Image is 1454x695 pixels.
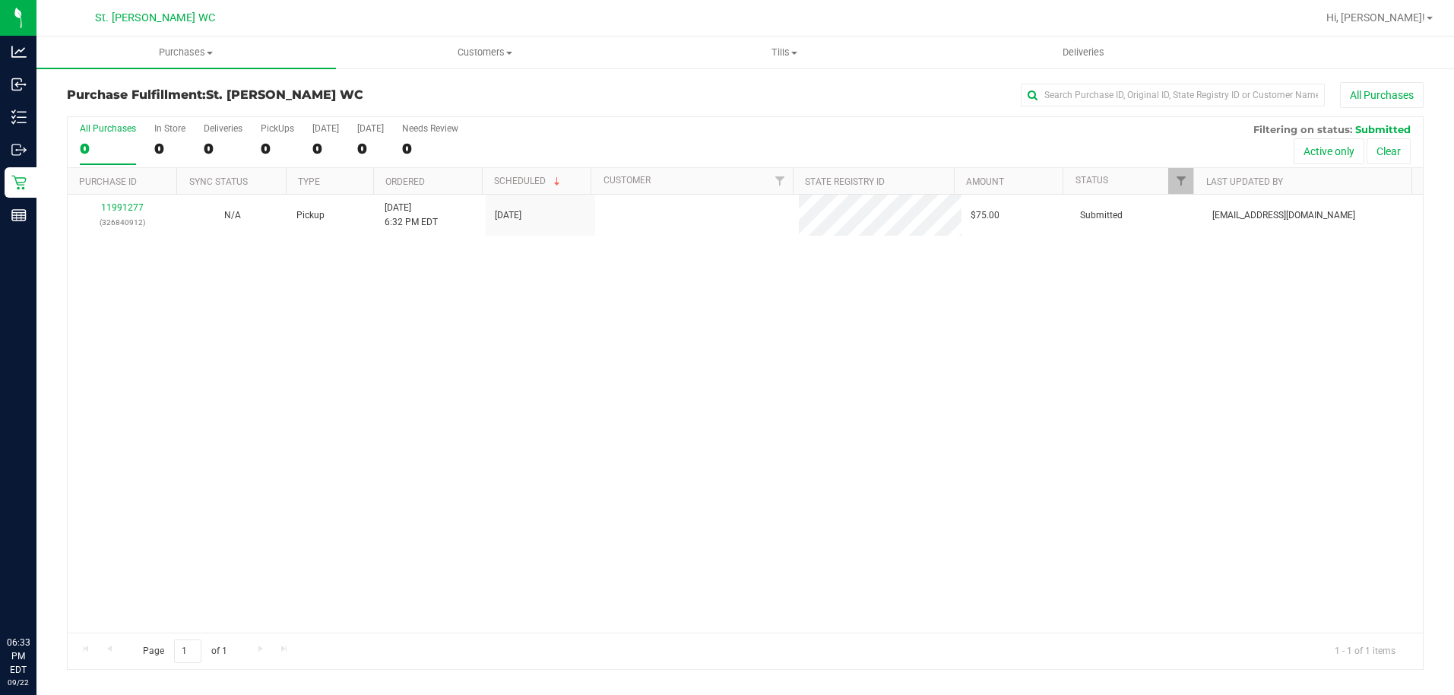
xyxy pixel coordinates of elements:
button: Active only [1294,138,1364,164]
a: Amount [966,176,1004,187]
p: 09/22 [7,677,30,688]
p: 06:33 PM EDT [7,636,30,677]
div: 0 [402,140,458,157]
iframe: Resource center [15,573,61,619]
a: State Registry ID [805,176,885,187]
a: Customers [336,36,635,68]
span: $75.00 [971,208,999,223]
span: Customers [337,46,635,59]
div: 0 [204,140,242,157]
inline-svg: Analytics [11,44,27,59]
a: Filter [767,168,792,194]
span: [DATE] [495,208,521,223]
span: Filtering on status: [1253,123,1352,135]
span: Not Applicable [224,210,241,221]
a: 11991277 [101,202,144,213]
div: 0 [80,140,136,157]
p: (326840912) [77,215,169,230]
inline-svg: Retail [11,175,27,190]
h3: Purchase Fulfillment: [67,88,519,102]
div: [DATE] [312,123,339,134]
a: Filter [1168,168,1193,194]
span: Tills [635,46,933,59]
input: Search Purchase ID, Original ID, State Registry ID or Customer Name... [1021,84,1325,106]
span: Purchases [36,46,336,59]
a: Purchase ID [79,176,137,187]
span: [EMAIL_ADDRESS][DOMAIN_NAME] [1212,208,1355,223]
a: Ordered [385,176,425,187]
div: 0 [312,140,339,157]
span: 1 - 1 of 1 items [1323,639,1408,662]
a: Purchases [36,36,336,68]
a: Sync Status [189,176,248,187]
div: In Store [154,123,185,134]
div: 0 [357,140,384,157]
a: Last Updated By [1206,176,1283,187]
div: 0 [154,140,185,157]
div: PickUps [261,123,294,134]
span: Submitted [1080,208,1123,223]
a: Deliveries [934,36,1234,68]
a: Scheduled [494,176,563,186]
button: Clear [1367,138,1411,164]
span: Submitted [1355,123,1411,135]
div: 0 [261,140,294,157]
a: Type [298,176,320,187]
a: Status [1075,175,1108,186]
button: N/A [224,208,241,223]
button: All Purchases [1340,82,1424,108]
span: St. [PERSON_NAME] WC [206,87,363,102]
span: Pickup [296,208,325,223]
span: Hi, [PERSON_NAME]! [1326,11,1425,24]
inline-svg: Inbound [11,77,27,92]
input: 1 [174,639,201,663]
div: Deliveries [204,123,242,134]
inline-svg: Outbound [11,142,27,157]
span: St. [PERSON_NAME] WC [95,11,215,24]
span: [DATE] 6:32 PM EDT [385,201,438,230]
inline-svg: Inventory [11,109,27,125]
div: [DATE] [357,123,384,134]
inline-svg: Reports [11,208,27,223]
span: Deliveries [1042,46,1125,59]
a: Customer [603,175,651,186]
div: All Purchases [80,123,136,134]
span: Page of 1 [130,639,239,663]
a: Tills [635,36,934,68]
div: Needs Review [402,123,458,134]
